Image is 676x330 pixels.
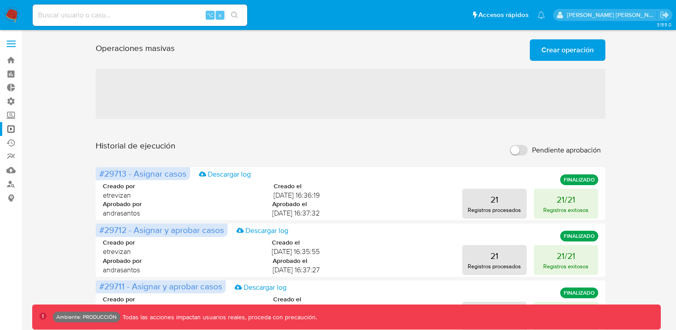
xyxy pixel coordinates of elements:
input: Buscar usuario o caso... [33,9,247,21]
button: search-icon [225,9,244,21]
p: Ambiente: PRODUCCIÓN [56,315,117,319]
span: ⌥ [207,11,213,19]
span: Accesos rápidos [478,10,528,20]
p: elkin.mantilla@mercadolibre.com.co [567,11,657,19]
a: Notificaciones [537,11,545,19]
p: Todas las acciones impactan usuarios reales, proceda con precaución. [120,313,317,322]
a: Salir [660,10,669,20]
span: s [219,11,221,19]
